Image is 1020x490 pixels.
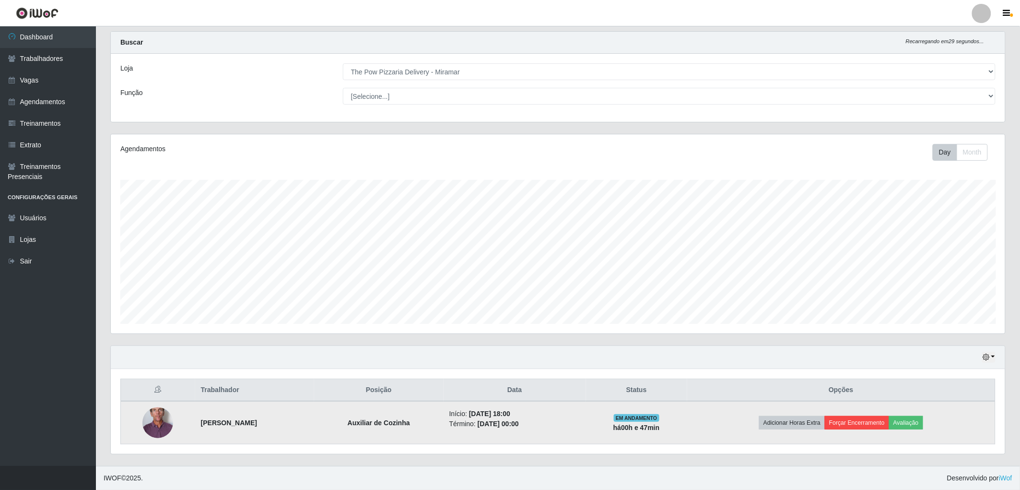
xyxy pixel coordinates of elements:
strong: Buscar [120,38,143,46]
span: EM ANDAMENTO [614,414,659,422]
div: Toolbar with button groups [933,144,996,161]
label: Loja [120,63,133,73]
span: © 2025 . [104,473,143,483]
div: First group [933,144,988,161]
img: CoreUI Logo [16,7,59,19]
i: Recarregando em 29 segundos... [906,38,984,44]
label: Função [120,88,143,98]
strong: há 00 h e 47 min [613,424,660,431]
time: [DATE] 18:00 [469,410,510,418]
button: Forçar Encerramento [825,416,889,430]
th: Status [586,379,687,402]
div: Agendamentos [120,144,477,154]
th: Trabalhador [195,379,314,402]
th: Posição [314,379,444,402]
span: Desenvolvido por [947,473,1012,483]
button: Avaliação [889,416,923,430]
strong: Auxiliar de Cozinha [348,419,410,427]
li: Término: [449,419,580,429]
a: iWof [999,474,1012,482]
button: Day [933,144,957,161]
th: Data [444,379,586,402]
strong: [PERSON_NAME] [201,419,257,427]
button: Adicionar Horas Extra [759,416,825,430]
span: IWOF [104,474,121,482]
th: Opções [687,379,996,402]
li: Início: [449,409,580,419]
button: Month [957,144,988,161]
img: 1712337969187.jpeg [142,391,173,454]
time: [DATE] 00:00 [478,420,519,428]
